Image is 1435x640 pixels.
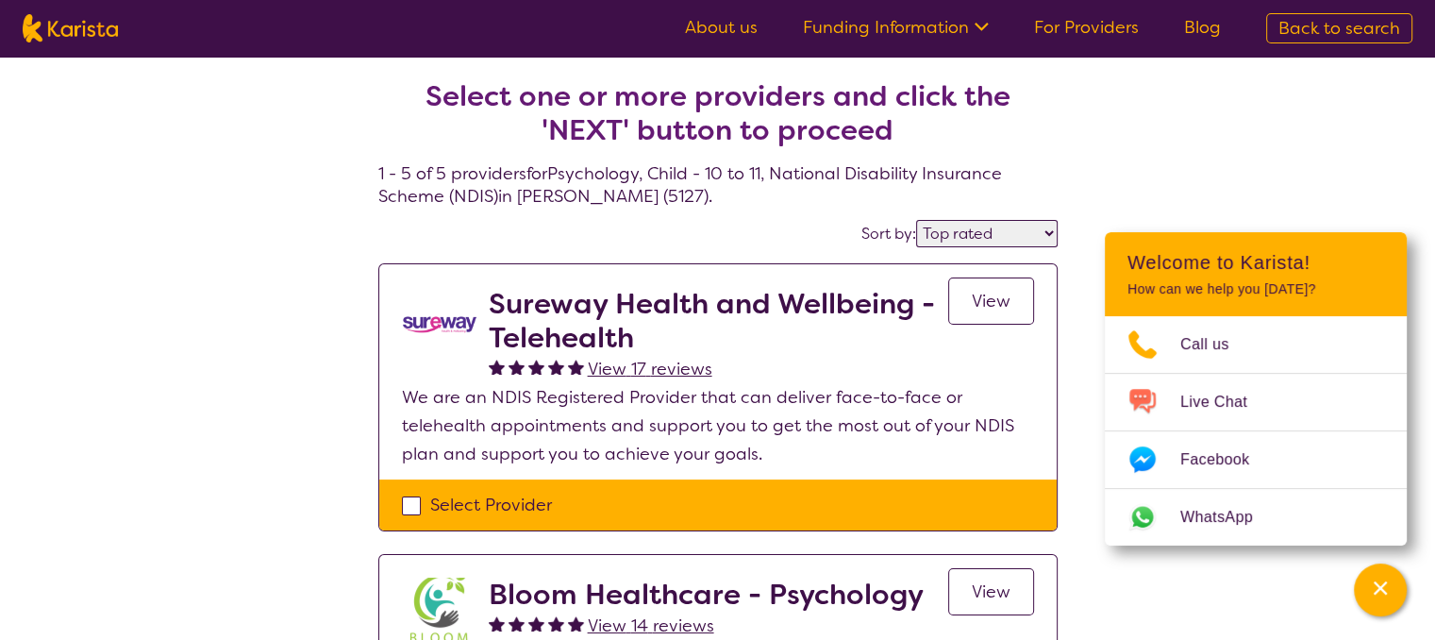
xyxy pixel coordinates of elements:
[948,278,1034,325] a: View
[568,615,584,632] img: fullstar
[1180,446,1272,474] span: Facebook
[588,615,714,637] span: View 14 reviews
[1127,251,1384,274] h2: Welcome to Karista!
[861,224,916,244] label: Sort by:
[588,358,712,380] span: View 17 reviews
[972,581,1010,603] span: View
[402,287,477,362] img: vgwqq8bzw4bddvbx0uac.png
[1354,564,1407,616] button: Channel Menu
[548,615,564,632] img: fullstar
[1105,316,1407,546] ul: Choose channel
[509,615,525,632] img: fullstar
[1278,17,1400,40] span: Back to search
[1180,388,1270,416] span: Live Chat
[378,34,1058,208] h4: 1 - 5 of 5 providers for Psychology , Child - 10 to 11 , National Disability Insurance Scheme (ND...
[401,79,1035,147] h2: Select one or more providers and click the 'NEXT' button to proceed
[1127,281,1384,297] p: How can we help you [DATE]?
[548,359,564,375] img: fullstar
[489,615,505,632] img: fullstar
[509,359,525,375] img: fullstar
[1180,503,1276,531] span: WhatsApp
[489,287,948,355] h2: Sureway Health and Wellbeing - Telehealth
[685,16,758,39] a: About us
[489,359,505,375] img: fullstar
[1034,16,1139,39] a: For Providers
[803,16,989,39] a: Funding Information
[948,568,1034,615] a: View
[402,383,1034,468] p: We are an NDIS Registered Provider that can deliver face-to-face or telehealth appointments and s...
[23,14,118,42] img: Karista logo
[528,615,544,632] img: fullstar
[1105,232,1407,546] div: Channel Menu
[528,359,544,375] img: fullstar
[1184,16,1221,39] a: Blog
[972,290,1010,312] span: View
[489,578,924,612] h2: Bloom Healthcare - Psychology
[588,355,712,383] a: View 17 reviews
[568,359,584,375] img: fullstar
[1266,13,1412,43] a: Back to search
[1180,330,1252,359] span: Call us
[1105,489,1407,546] a: Web link opens in a new tab.
[588,612,714,640] a: View 14 reviews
